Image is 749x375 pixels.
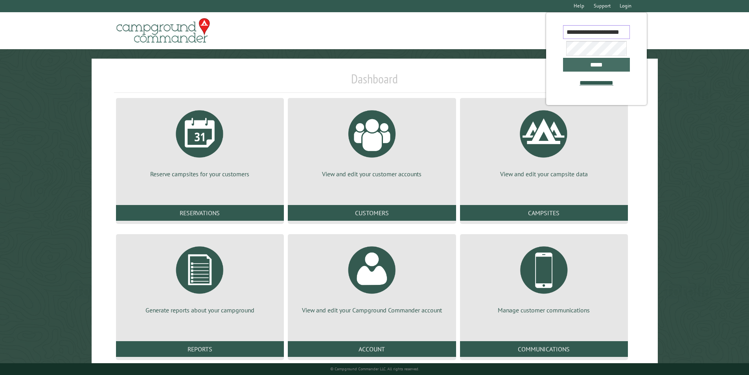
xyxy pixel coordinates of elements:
a: View and edit your campsite data [469,104,618,178]
a: Reserve campsites for your customers [125,104,274,178]
a: Reports [116,341,284,357]
a: Manage customer communications [469,240,618,314]
p: Generate reports about your campground [125,306,274,314]
a: Reservations [116,205,284,221]
a: Campsites [460,205,628,221]
p: Reserve campsites for your customers [125,170,274,178]
p: View and edit your customer accounts [297,170,446,178]
p: Manage customer communications [469,306,618,314]
a: Communications [460,341,628,357]
a: View and edit your customer accounts [297,104,446,178]
a: Account [288,341,456,357]
p: View and edit your Campground Commander account [297,306,446,314]
a: Generate reports about your campground [125,240,274,314]
p: View and edit your campsite data [469,170,618,178]
small: © Campground Commander LLC. All rights reserved. [330,366,419,371]
a: Customers [288,205,456,221]
a: View and edit your Campground Commander account [297,240,446,314]
h1: Dashboard [114,71,635,93]
img: Campground Commander [114,15,212,46]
